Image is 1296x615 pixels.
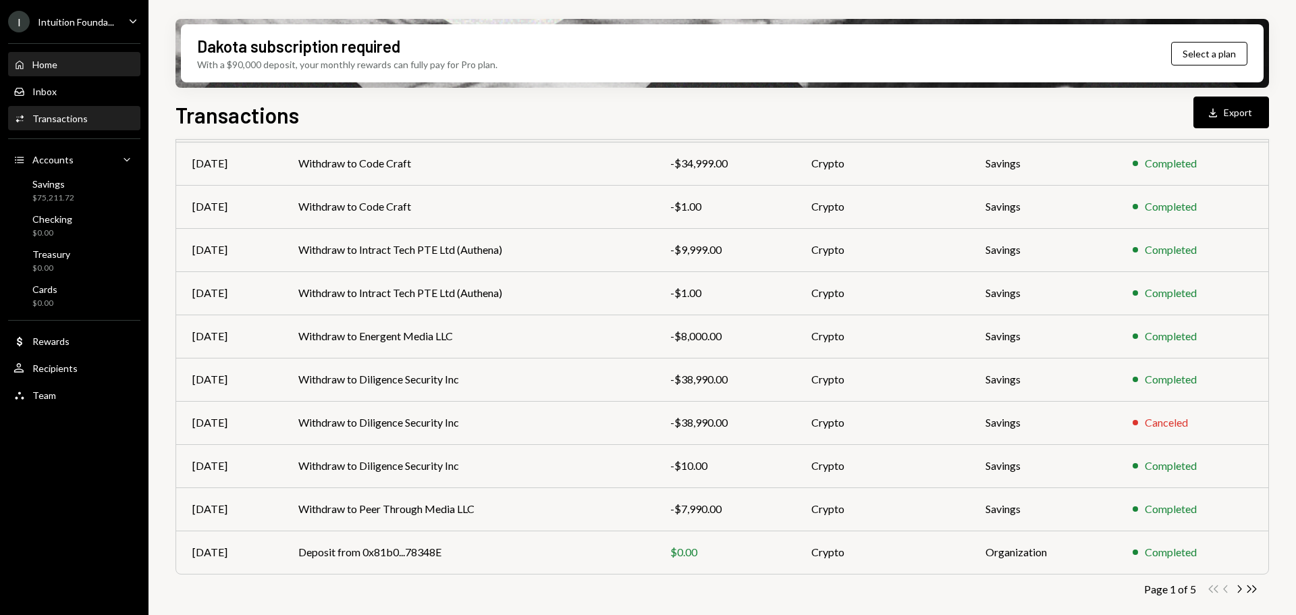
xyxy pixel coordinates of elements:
td: Crypto [795,228,969,271]
a: Recipients [8,356,140,380]
td: Savings [969,228,1117,271]
td: Crypto [795,531,969,574]
div: -$8,000.00 [670,328,779,344]
div: $75,211.72 [32,192,74,204]
div: Team [32,390,56,401]
a: Cards$0.00 [8,279,140,312]
div: -$38,990.00 [670,371,779,387]
td: Crypto [795,487,969,531]
a: Savings$75,211.72 [8,174,140,207]
td: Organization [969,531,1117,574]
div: With a $90,000 deposit, your monthly rewards can fully pay for Pro plan. [197,57,497,72]
div: $0.00 [32,298,57,309]
td: Crypto [795,358,969,401]
h1: Transactions [175,101,299,128]
td: Withdraw to Diligence Security Inc [282,358,653,401]
div: Completed [1145,285,1197,301]
div: Completed [1145,458,1197,474]
a: Treasury$0.00 [8,244,140,277]
div: [DATE] [192,285,266,301]
div: Dakota subscription required [197,35,400,57]
td: Savings [969,401,1117,444]
div: -$9,999.00 [670,242,779,258]
div: Intuition Founda... [38,16,114,28]
div: [DATE] [192,544,266,560]
td: Savings [969,487,1117,531]
td: Crypto [795,271,969,315]
div: [DATE] [192,242,266,258]
a: Accounts [8,147,140,171]
td: Crypto [795,401,969,444]
div: Inbox [32,86,57,97]
div: Savings [32,178,74,190]
td: Crypto [795,315,969,358]
div: -$7,990.00 [670,501,779,517]
td: Savings [969,444,1117,487]
td: Withdraw to Intract Tech PTE Ltd (Authena) [282,228,653,271]
td: Savings [969,358,1117,401]
div: Cards [32,284,57,295]
td: Withdraw to Diligence Security Inc [282,444,653,487]
div: Home [32,59,57,70]
div: Completed [1145,198,1197,215]
div: Completed [1145,371,1197,387]
div: [DATE] [192,458,266,474]
div: Checking [32,213,72,225]
div: [DATE] [192,198,266,215]
td: Crypto [795,444,969,487]
td: Withdraw to Intract Tech PTE Ltd (Authena) [282,271,653,315]
td: Savings [969,271,1117,315]
div: Completed [1145,501,1197,517]
td: Savings [969,142,1117,185]
td: Crypto [795,142,969,185]
div: $0.00 [32,228,72,239]
div: I [8,11,30,32]
div: -$1.00 [670,198,779,215]
div: [DATE] [192,371,266,387]
div: $0.00 [670,544,779,560]
td: Withdraw to Peer Through Media LLC [282,487,653,531]
div: Canceled [1145,415,1188,431]
div: Page 1 of 5 [1144,583,1196,595]
a: Checking$0.00 [8,209,140,242]
td: Withdraw to Code Craft [282,142,653,185]
a: Inbox [8,79,140,103]
td: Withdraw to Diligence Security Inc [282,401,653,444]
div: Completed [1145,242,1197,258]
td: Withdraw to Code Craft [282,185,653,228]
a: Team [8,383,140,407]
button: Select a plan [1171,42,1247,65]
div: [DATE] [192,501,266,517]
div: Completed [1145,328,1197,344]
div: [DATE] [192,415,266,431]
a: Transactions [8,106,140,130]
a: Rewards [8,329,140,353]
div: Completed [1145,544,1197,560]
td: Crypto [795,185,969,228]
a: Home [8,52,140,76]
div: [DATE] [192,155,266,171]
div: -$10.00 [670,458,779,474]
div: Rewards [32,336,70,347]
div: [DATE] [192,328,266,344]
button: Export [1193,97,1269,128]
div: -$1.00 [670,285,779,301]
div: Recipients [32,363,78,374]
td: Deposit from 0x81b0...78348E [282,531,653,574]
div: Completed [1145,155,1197,171]
div: $0.00 [32,263,70,274]
td: Withdraw to Energent Media LLC [282,315,653,358]
div: -$34,999.00 [670,155,779,171]
div: Treasury [32,248,70,260]
div: Transactions [32,113,88,124]
div: -$38,990.00 [670,415,779,431]
td: Savings [969,315,1117,358]
div: Accounts [32,154,74,165]
td: Savings [969,185,1117,228]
